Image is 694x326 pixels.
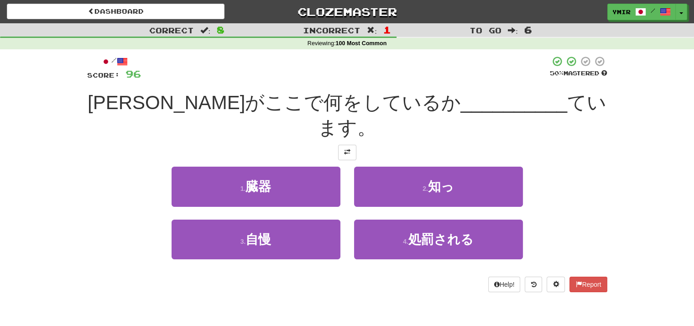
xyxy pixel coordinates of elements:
[172,220,340,259] button: 3.自慢
[87,56,141,67] div: /
[200,26,210,34] span: :
[354,220,523,259] button: 4.処罰される
[524,24,532,35] span: 6
[335,40,386,47] strong: 100 Most Common
[607,4,676,20] a: ymir /
[460,92,567,113] span: __________
[318,92,607,138] span: ています。
[354,167,523,206] button: 2.知っ
[569,277,607,292] button: Report
[508,26,518,34] span: :
[149,26,194,35] span: Correct
[238,4,456,20] a: Clozemaster
[217,24,224,35] span: 8
[125,68,141,79] span: 96
[550,69,607,78] div: Mastered
[88,92,460,113] span: [PERSON_NAME]がここで何をしているか
[488,277,521,292] button: Help!
[525,277,542,292] button: Round history (alt+y)
[338,145,356,160] button: Toggle translation (alt+t)
[87,71,120,79] span: Score:
[383,24,391,35] span: 1
[612,8,631,16] span: ymir
[303,26,360,35] span: Incorrect
[245,232,271,247] span: 自慢
[423,185,428,192] small: 2 .
[403,238,408,245] small: 4 .
[550,69,564,77] span: 50 %
[245,179,271,194] span: 臓器
[172,167,340,206] button: 1.臓器
[240,185,246,192] small: 1 .
[408,232,474,247] span: 処罰される
[428,179,454,194] span: 知っ
[240,238,246,245] small: 3 .
[7,4,224,19] a: Dashboard
[651,7,655,14] span: /
[470,26,501,35] span: To go
[367,26,377,34] span: :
